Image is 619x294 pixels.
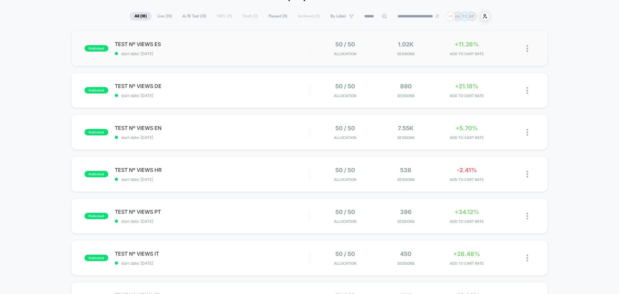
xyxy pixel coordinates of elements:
[335,209,355,215] span: 50 / 50
[526,129,528,136] img: close
[377,93,435,98] span: Sessions
[469,14,474,19] p: AP
[335,83,355,90] span: 50 / 50
[334,219,356,224] span: Allocation
[400,167,411,173] span: 538
[84,171,108,177] span: published
[84,45,108,52] span: published
[115,261,309,266] span: start date: [DATE]
[334,52,356,56] span: Allocation
[330,14,346,19] span: By Label
[462,14,467,19] p: TO
[438,52,496,56] span: ADD TO CART RATE
[115,219,309,224] span: start date: [DATE]
[264,12,292,21] span: Paused ( 8 )
[334,93,356,98] span: Allocation
[115,83,309,89] span: TEST Nº VIEWS DE
[115,250,309,257] span: TEST Nº VIEWS IT
[457,167,477,173] span: -2.41%
[526,45,528,52] img: close
[377,177,435,182] span: Sessions
[377,261,435,266] span: Sessions
[438,93,496,98] span: ADD TO CART RATE
[335,125,355,132] span: 50 / 50
[115,177,309,182] span: start date: [DATE]
[84,213,108,219] span: published
[438,219,496,224] span: ADD TO CART RATE
[335,41,355,48] span: 50 / 50
[446,12,455,21] div: + 1
[115,51,309,56] span: start date: [DATE]
[115,209,309,215] span: TEST Nº VIEWS PT
[455,83,478,90] span: +21.18%
[377,219,435,224] span: Sessions
[377,135,435,140] span: Sessions
[334,135,356,140] span: Allocation
[526,87,528,94] img: close
[334,177,356,182] span: Allocation
[438,177,496,182] span: ADD TO CART RATE
[438,261,496,266] span: ADD TO CART RATE
[115,93,309,98] span: start date: [DATE]
[152,12,177,21] span: Live ( 10 )
[438,135,496,140] span: ADD TO CART RATE
[178,12,211,21] span: A/B Test ( 10 )
[115,41,309,47] span: TEST Nº VIEWS ES
[435,14,439,18] img: end
[84,255,108,261] span: published
[115,135,309,140] span: start date: [DATE]
[335,250,355,257] span: 50 / 50
[453,250,480,257] span: +28.48%
[84,129,108,135] span: published
[334,261,356,266] span: Allocation
[456,125,478,132] span: +5.70%
[398,125,414,132] span: 7.55k
[84,87,108,93] span: published
[115,167,309,173] span: TEST Nº VIEWS HR
[130,12,152,21] span: All ( 18 )
[455,14,460,19] p: AA
[335,167,355,173] span: 50 / 50
[377,52,435,56] span: Sessions
[400,250,411,257] span: 450
[115,125,309,131] span: TEST Nº VIEWS EN
[526,255,528,261] img: close
[455,209,479,215] span: +34.12%
[455,41,479,48] span: +11.26%
[398,41,414,48] span: 1.02k
[526,171,528,178] img: close
[400,83,412,90] span: 890
[526,213,528,220] img: close
[400,209,412,215] span: 396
